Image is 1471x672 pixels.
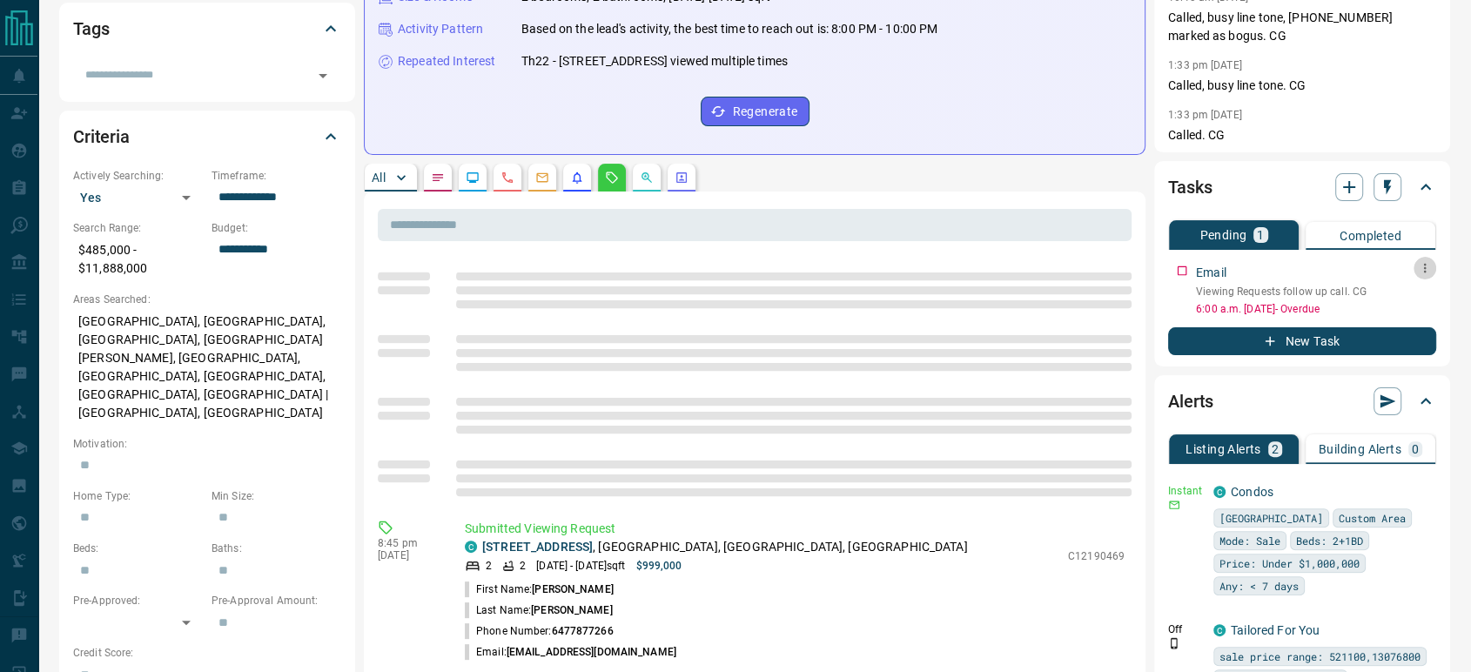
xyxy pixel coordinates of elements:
p: C12190469 [1068,548,1125,564]
svg: Requests [605,171,619,185]
p: Called, busy line tone. CG [1168,77,1436,95]
p: Beds: [73,541,203,556]
p: 2 [486,558,492,574]
span: [GEOGRAPHIC_DATA] [1219,509,1323,527]
p: Timeframe: [212,168,341,184]
div: condos.ca [1213,624,1226,636]
p: $485,000 - $11,888,000 [73,236,203,283]
h2: Alerts [1168,387,1213,415]
p: Completed [1340,230,1401,242]
p: First Name: [465,581,614,597]
p: Areas Searched: [73,292,341,307]
p: [GEOGRAPHIC_DATA], [GEOGRAPHIC_DATA], [GEOGRAPHIC_DATA], [GEOGRAPHIC_DATA][PERSON_NAME], [GEOGRAP... [73,307,341,427]
a: Condos [1231,485,1273,499]
h2: Criteria [73,123,130,151]
p: 1 [1257,229,1264,241]
svg: Notes [431,171,445,185]
p: Th22 - [STREET_ADDRESS] viewed multiple times [521,52,788,71]
p: Pre-Approval Amount: [212,593,341,608]
a: Tailored For You [1231,623,1320,637]
p: 2 [1272,443,1279,455]
p: Based on the lead's activity, the best time to reach out is: 8:00 PM - 10:00 PM [521,20,937,38]
button: Regenerate [701,97,809,126]
p: Listing Alerts [1186,443,1261,455]
p: Called. CG [1168,126,1436,144]
p: 0 [1412,443,1419,455]
p: Pending [1199,229,1246,241]
p: Email: [465,644,676,660]
p: Min Size: [212,488,341,504]
p: Email [1196,264,1226,282]
span: Any: < 7 days [1219,577,1299,595]
svg: Listing Alerts [570,171,584,185]
button: Open [311,64,335,88]
button: New Task [1168,327,1436,355]
p: Pre-Approved: [73,593,203,608]
a: [STREET_ADDRESS] [482,540,593,554]
span: Beds: 2+1BD [1296,532,1363,549]
p: Motivation: [73,436,341,452]
p: Repeated Interest [398,52,495,71]
div: Yes [73,184,203,212]
svg: Opportunities [640,171,654,185]
p: 2 [520,558,526,574]
p: Baths: [212,541,341,556]
p: Viewing Requests follow up call. CG [1196,284,1436,299]
div: Tags [73,8,341,50]
p: Called, busy line tone, [PHONE_NUMBER] marked as bogus. CG [1168,9,1436,45]
p: Home Type: [73,488,203,504]
p: Last Name: [465,602,613,618]
h2: Tasks [1168,173,1212,201]
svg: Emails [535,171,549,185]
h2: Tags [73,15,109,43]
span: [PERSON_NAME] [531,604,612,616]
div: Tasks [1168,166,1436,208]
p: Submitted Viewing Request [465,520,1125,538]
p: Budget: [212,220,341,236]
svg: Lead Browsing Activity [466,171,480,185]
p: Search Range: [73,220,203,236]
p: 6:00 a.m. [DATE] - Overdue [1196,301,1436,317]
p: 8:45 pm [378,537,439,549]
p: 1:33 pm [DATE] [1168,59,1242,71]
div: Alerts [1168,380,1436,422]
span: Custom Area [1339,509,1406,527]
p: 1:33 pm [DATE] [1168,109,1242,121]
p: Instant [1168,483,1203,499]
p: Off [1168,622,1203,637]
p: Credit Score: [73,645,341,661]
svg: Calls [500,171,514,185]
svg: Push Notification Only [1168,637,1180,649]
p: Activity Pattern [398,20,483,38]
p: , [GEOGRAPHIC_DATA], [GEOGRAPHIC_DATA], [GEOGRAPHIC_DATA] [482,538,968,556]
span: Mode: Sale [1219,532,1280,549]
p: [DATE] - [DATE] sqft [536,558,625,574]
svg: Agent Actions [675,171,688,185]
span: 6477877266 [551,625,613,637]
p: [DATE] [378,549,439,561]
div: Criteria [73,116,341,158]
div: condos.ca [1213,486,1226,498]
p: All [372,171,386,184]
svg: Email [1168,499,1180,511]
p: Actively Searching: [73,168,203,184]
span: Price: Under $1,000,000 [1219,554,1360,572]
p: Phone Number: [465,623,614,639]
span: [EMAIL_ADDRESS][DOMAIN_NAME] [507,646,676,658]
p: Building Alerts [1319,443,1401,455]
p: $999,000 [635,558,682,574]
div: condos.ca [465,541,477,553]
span: sale price range: 521100,13076800 [1219,648,1421,665]
span: [PERSON_NAME] [532,583,613,595]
